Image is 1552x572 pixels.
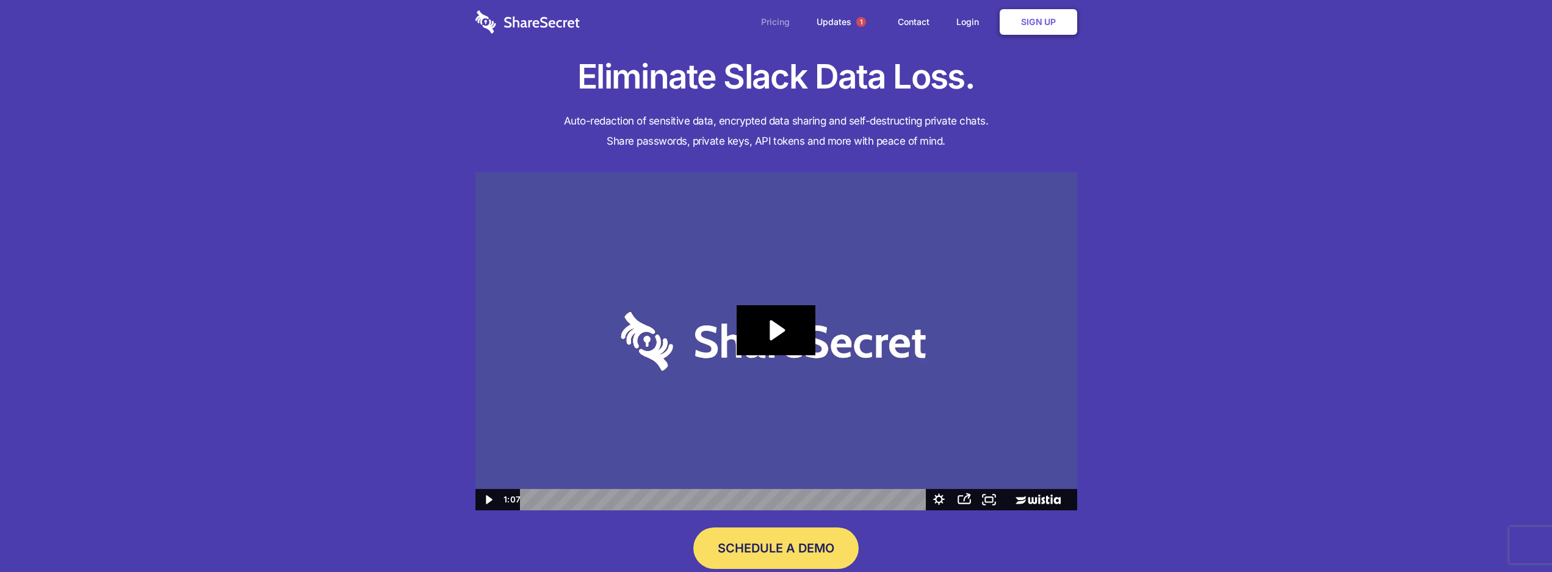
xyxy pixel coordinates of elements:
button: Show settings menu [926,489,951,510]
iframe: Drift Widget Chat Controller [1491,511,1537,557]
div: Playbar [530,489,920,510]
a: Schedule a Demo [693,527,859,569]
h1: Eliminate Slack Data Loss. [475,55,1077,99]
button: Fullscreen [976,489,1002,510]
img: logo-wordmark-white-trans-d4663122ce5f474addd5e946df7df03e33cb6a1c49d2221995e7729f52c070b2.svg [475,10,580,34]
a: Login [944,3,997,41]
a: Pricing [749,3,802,41]
a: Wistia Logo -- Learn More [1002,489,1077,510]
button: Play Video [475,489,500,510]
h4: Auto-redaction of sensitive data, encrypted data sharing and self-destructing private chats. Shar... [475,111,1077,151]
img: Sharesecret [475,172,1077,511]
button: Open sharing menu [951,489,976,510]
a: Sign Up [1000,9,1077,35]
a: Contact [886,3,942,41]
span: 1 [856,17,866,27]
button: Play Video: Sharesecret Slack Extension [737,305,815,355]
